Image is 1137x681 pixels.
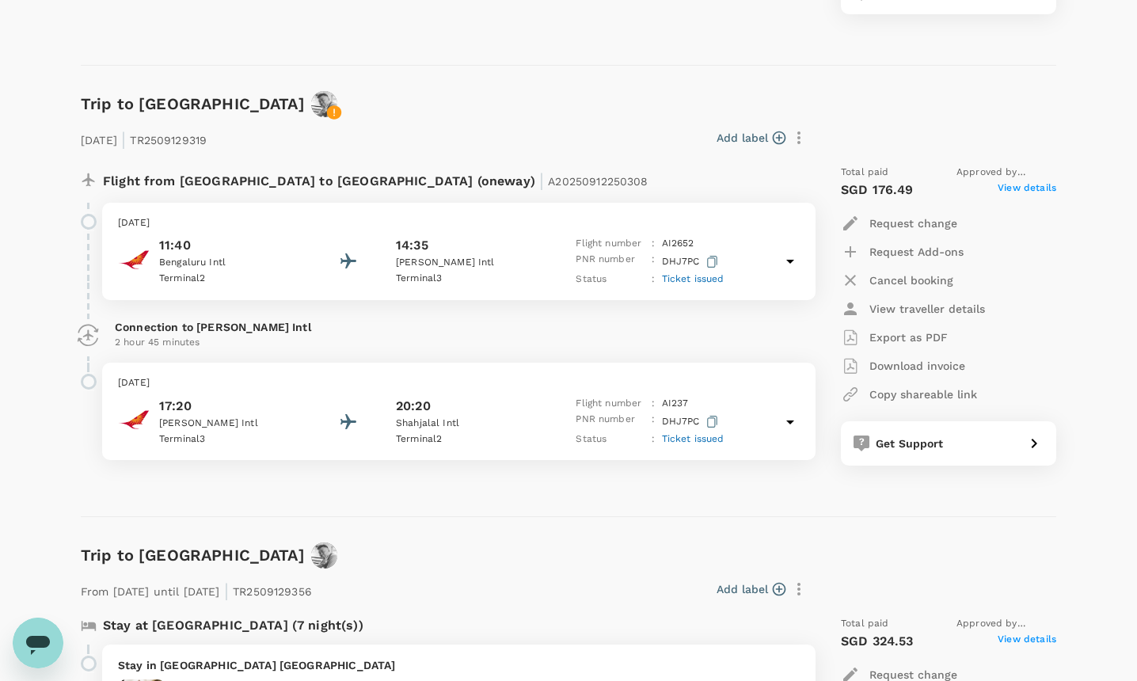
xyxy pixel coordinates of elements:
p: : [652,412,655,432]
span: | [539,169,544,192]
span: | [121,128,126,150]
p: Download invoice [869,358,965,374]
button: Download invoice [841,352,965,380]
p: : [652,432,655,447]
p: SGD 176.49 [841,181,914,200]
p: Terminal 2 [396,432,538,447]
button: Add label [717,581,785,597]
span: Get Support [876,437,944,450]
p: : [652,396,655,412]
p: : [652,236,655,252]
span: View details [998,632,1056,651]
p: : [652,272,655,287]
img: Air India [118,404,150,436]
p: : [652,252,655,272]
img: avatar-66cf426a2bd72.png [311,542,337,569]
h6: Trip to [GEOGRAPHIC_DATA] [81,542,305,568]
p: AI 2652 [662,236,694,252]
img: Air India [118,244,150,276]
button: Export as PDF [841,323,948,352]
button: View traveller details [841,295,985,323]
p: Stay in [GEOGRAPHIC_DATA] [GEOGRAPHIC_DATA] [118,657,800,673]
p: SGD 324.53 [841,632,914,651]
p: From [DATE] until [DATE] TR2509129356 [81,575,312,603]
span: Ticket issued [662,433,724,444]
p: Stay at [GEOGRAPHIC_DATA] (7 night(s)) [103,616,363,635]
p: Request change [869,215,957,231]
p: PNR number [576,412,645,432]
p: DHJ7PC [662,412,721,432]
p: AI 237 [662,396,689,412]
p: Cancel booking [869,272,953,288]
p: [PERSON_NAME] Intl [159,416,302,432]
p: Export as PDF [869,329,948,345]
button: Request Add-ons [841,238,964,266]
h6: Trip to [GEOGRAPHIC_DATA] [81,91,305,116]
span: Approved by [956,165,1056,181]
p: Terminal 3 [396,271,538,287]
p: 17:20 [159,397,302,416]
span: | [224,580,229,602]
p: Connection to [PERSON_NAME] Intl [115,319,803,335]
button: Request change [841,209,957,238]
p: [DATE] [118,215,800,231]
p: Flight number [576,236,645,252]
span: Ticket issued [662,273,724,284]
p: Status [576,432,645,447]
span: Approved by [956,616,1056,632]
p: Status [576,272,645,287]
p: 11:40 [159,236,302,255]
p: 14:35 [396,236,428,255]
p: Terminal 3 [159,432,302,447]
p: Flight number [576,396,645,412]
span: Total paid [841,616,889,632]
p: [PERSON_NAME] Intl [396,255,538,271]
span: Total paid [841,165,889,181]
p: View traveller details [869,301,985,317]
p: Terminal 2 [159,271,302,287]
p: PNR number [576,252,645,272]
p: Copy shareable link [869,386,977,402]
p: DHJ7PC [662,252,721,272]
span: View details [998,181,1056,200]
p: Request Add-ons [869,244,964,260]
p: 20:20 [396,397,431,416]
span: A20250912250308 [548,175,648,188]
p: [DATE] TR2509129319 [81,124,207,152]
p: [DATE] [118,375,800,391]
img: avatar-66cf426a2bd72.png [311,91,337,117]
p: Flight from [GEOGRAPHIC_DATA] to [GEOGRAPHIC_DATA] (oneway) [103,165,648,193]
p: Shahjalal Intl [396,416,538,432]
p: Bengaluru Intl [159,255,302,271]
button: Cancel booking [841,266,953,295]
iframe: Button to launch messaging window [13,618,63,668]
p: 2 hour 45 minutes [115,335,803,351]
button: Add label [717,130,785,146]
button: Copy shareable link [841,380,977,409]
